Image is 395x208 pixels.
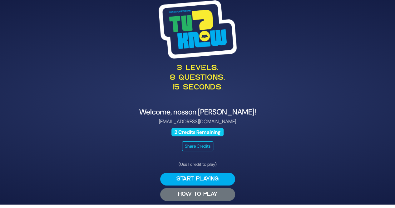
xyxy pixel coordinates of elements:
span: 2 Credits Remaining [171,128,224,136]
p: [EMAIL_ADDRESS][DOMAIN_NAME] [45,118,350,125]
button: Start Playing [160,173,235,185]
p: (Use 1 credit to play) [160,161,235,168]
h4: Welcome, nosson [PERSON_NAME]! [45,108,350,117]
p: 3 levels. 8 questions. 15 seconds. [45,63,350,93]
img: Tournament Logo [159,0,237,58]
button: HOW TO PLAY [160,188,235,201]
button: Share Credits [182,141,213,151]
